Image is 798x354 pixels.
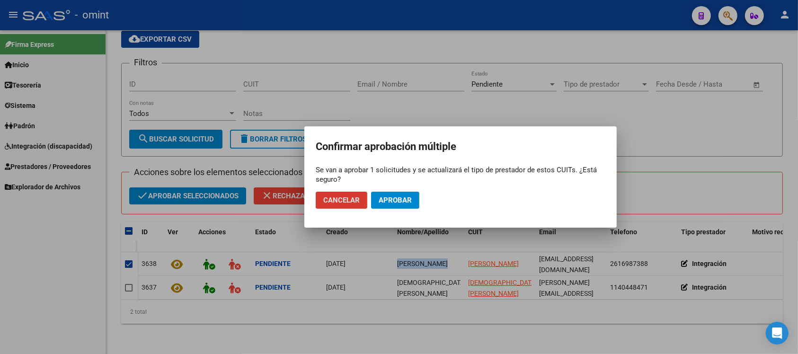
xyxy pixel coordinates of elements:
[323,196,360,204] span: Cancelar
[316,165,605,184] div: Se van a aprobar 1 solicitudes y se actualizará el tipo de prestador de estos CUITs. ¿Está seguro?
[371,192,419,209] button: Aprobar
[316,138,605,156] h2: Confirmar aprobación múltiple
[316,192,367,209] button: Cancelar
[379,196,412,204] span: Aprobar
[766,322,789,345] div: Open Intercom Messenger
